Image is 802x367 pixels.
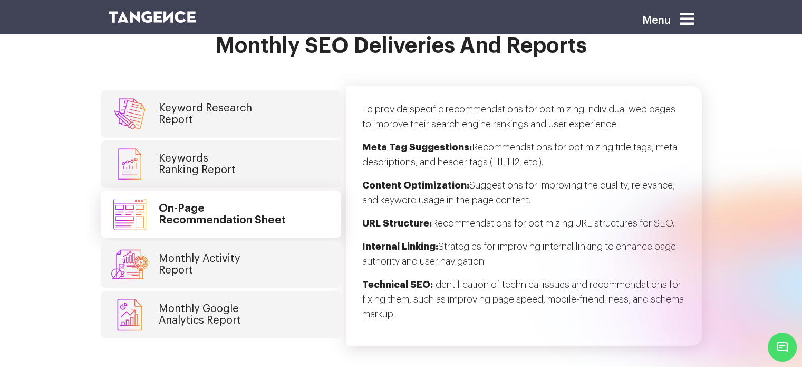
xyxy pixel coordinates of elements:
[159,203,286,226] h4: On-Page Recommendation Sheet
[159,253,240,276] h4: Monthly Activity Report
[159,153,236,176] h4: Keywords Ranking Report
[362,102,686,140] p: To provide specific recommendations for optimizing individual web pages to improve their search e...
[17,27,25,36] img: website_grey.svg
[768,333,797,362] span: Chat Widget
[117,62,178,69] div: Keywords by Traffic
[159,102,252,126] h4: Keyword Research Report
[111,249,148,280] img: tab-icon4.svg
[362,280,433,289] strong: Technical SEO:
[362,143,472,152] strong: Meta Tag Suggestions:
[40,62,94,69] div: Domain Overview
[362,178,686,216] p: Suggestions for improving the quality, relevance, and keyword usage in the page content.
[105,61,113,70] img: tab_keywords_by_traffic_grey.svg
[111,148,148,180] img: tab-icon2.svg
[362,216,686,239] p: Recommendations for optimizing URL structures for SEO.
[109,11,196,23] img: logo SVG
[111,199,148,230] img: tab-icon3.svg
[109,34,694,70] h2: Monthly SEO Deliveries and Reports
[362,242,438,251] strong: Internal Linking:
[362,181,469,190] strong: Content Optimization:
[362,277,686,330] p: Identification of technical issues and recommendations for fixing them, such as improving page sp...
[28,61,37,70] img: tab_domain_overview_orange.svg
[362,239,686,277] p: Strategies for improving internal linking to enhance page authority and user navigation.
[27,27,116,36] div: Domain: [DOMAIN_NAME]
[17,17,25,25] img: logo_orange.svg
[111,299,148,331] img: tab-icon5.svg
[362,140,686,178] p: Recommendations for optimizing title tags, meta descriptions, and header tags (H1, H2, etc.).
[30,17,52,25] div: v 4.0.24
[362,219,432,228] strong: URL Structure:
[159,303,241,326] h4: Monthly Google Analytics Report
[111,98,148,130] img: tab-icon1.svg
